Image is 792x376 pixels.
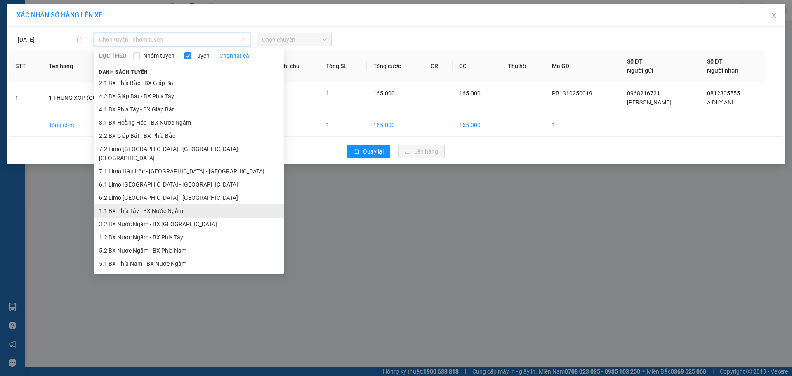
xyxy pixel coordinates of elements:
[16,11,102,19] span: XÁC NHẬN SỐ HÀNG LÊN XE
[241,37,246,42] span: down
[273,50,319,82] th: Ghi chú
[367,114,424,137] td: 165.000
[9,50,42,82] th: STT
[707,67,738,74] span: Người nhận
[453,50,501,82] th: CC
[354,149,360,155] span: rollback
[627,67,653,74] span: Người gửi
[94,76,284,90] li: 2.1 BX Phía Bắc - BX Giáp Bát
[94,129,284,142] li: 2.2 BX Giáp Bát - BX Phía Bắc
[545,114,620,137] td: 1
[627,99,671,106] span: [PERSON_NAME]
[373,90,395,97] span: 165.000
[94,191,284,204] li: 6.2 Limo [GEOGRAPHIC_DATA] - [GEOGRAPHIC_DATA]
[707,90,740,97] span: 0812305555
[319,50,367,82] th: Tổng SL
[94,90,284,103] li: 4.2 BX Giáp Bát - BX Phía Tây
[94,69,153,76] span: Danh sách tuyến
[99,33,245,46] span: Chọn tuyến - nhóm tuyến
[140,51,178,60] span: Nhóm tuyến
[94,103,284,116] li: 4.1 BX Phía Tây - BX Giáp Bát
[94,116,284,129] li: 3.1 BX Hoằng Hóa - BX Nước Ngầm
[453,114,501,137] td: 165.000
[9,82,42,114] td: 1
[18,35,75,44] input: 13/10/2025
[347,145,390,158] button: rollbackQuay lại
[501,50,546,82] th: Thu hộ
[94,257,284,270] li: 5.1 BX Phía Nam - BX Nước Ngầm
[94,244,284,257] li: 5.2 BX Nước Ngầm - BX Phía Nam
[219,51,249,60] a: Chọn tất cả
[424,50,453,82] th: CR
[191,51,213,60] span: Tuyến
[42,82,154,114] td: 1 THÙNG XỐP (QUẦN ÁO)
[94,231,284,244] li: 1.2 BX Nước Ngầm - BX Phía Tây
[367,50,424,82] th: Tổng cước
[627,58,643,65] span: Số ĐT
[94,218,284,231] li: 3.2 BX Nước Ngầm - BX [GEOGRAPHIC_DATA]
[771,12,777,19] span: close
[707,58,723,65] span: Số ĐT
[94,178,284,191] li: 6.1 Limo [GEOGRAPHIC_DATA] - [GEOGRAPHIC_DATA]
[552,90,592,97] span: PB1310250019
[94,204,284,218] li: 1.1 BX Phía Tây - BX Nước Ngầm
[99,51,127,60] span: LỌC THEO
[363,147,384,156] span: Quay lại
[326,90,329,97] span: 1
[545,50,620,82] th: Mã GD
[42,50,154,82] th: Tên hàng
[398,145,445,158] button: uploadLên hàng
[762,4,785,27] button: Close
[707,99,736,106] span: A DUY ANH
[42,114,154,137] td: Tổng cộng
[459,90,481,97] span: 165.000
[319,114,367,137] td: 1
[262,33,327,46] span: Chọn chuyến
[94,142,284,165] li: 7.2 Limo [GEOGRAPHIC_DATA] - [GEOGRAPHIC_DATA] - [GEOGRAPHIC_DATA]
[94,165,284,178] li: 7.1 Limo Hậu Lộc - [GEOGRAPHIC_DATA] - [GEOGRAPHIC_DATA]
[627,90,660,97] span: 0968216721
